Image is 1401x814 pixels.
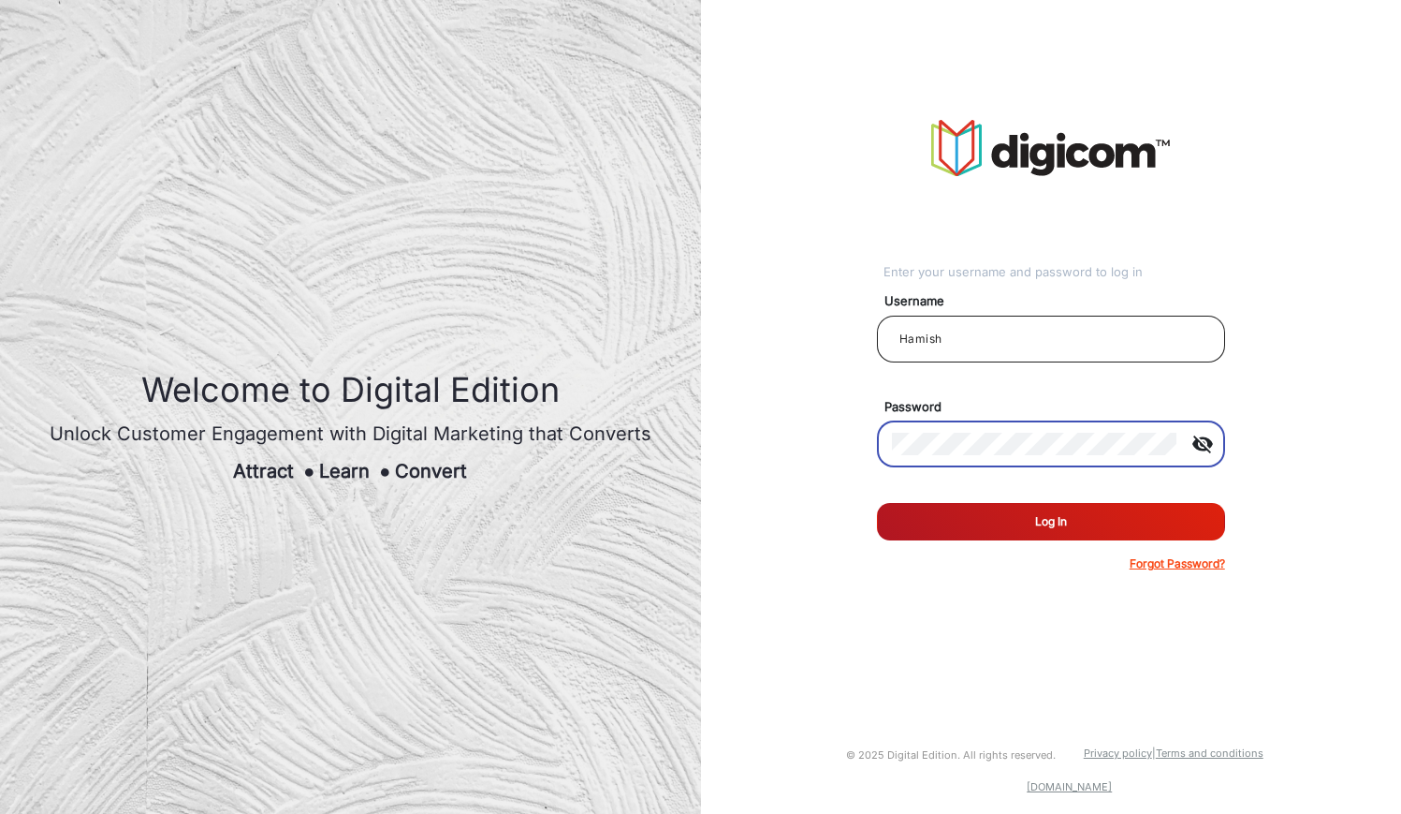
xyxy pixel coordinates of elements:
[1027,780,1112,793] a: [DOMAIN_NAME]
[1084,747,1152,760] a: Privacy policy
[877,503,1225,540] button: Log In
[50,420,651,448] div: Unlock Customer Engagement with Digital Marketing that Converts
[883,263,1225,282] div: Enter your username and password to log in
[892,328,1210,350] input: Your username
[50,457,651,485] div: Attract Learn Convert
[1156,747,1263,760] a: Terms and conditions
[50,370,651,410] h1: Welcome to Digital Edition
[846,748,1056,762] small: © 2025 Digital Edition. All rights reserved.
[931,120,1170,176] img: vmg-logo
[870,398,1247,417] mat-label: Password
[1130,555,1225,572] p: Forgot Password?
[1152,747,1156,760] a: |
[870,292,1247,311] mat-label: Username
[379,460,390,482] span: ●
[303,460,314,482] span: ●
[1180,433,1225,455] mat-icon: visibility_off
